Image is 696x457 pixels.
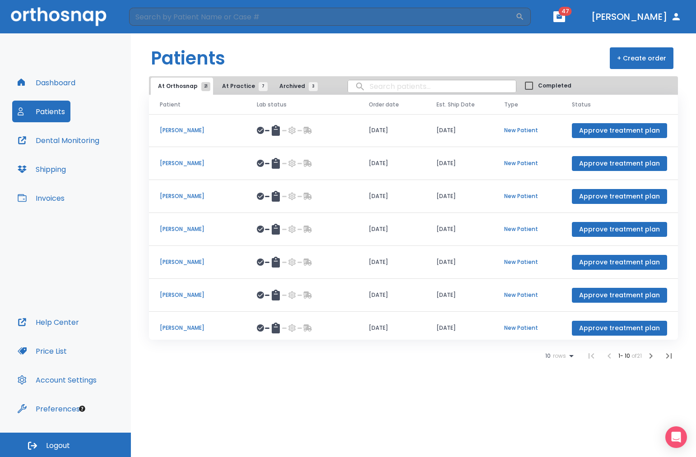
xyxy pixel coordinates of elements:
[426,180,493,213] td: [DATE]
[12,369,102,391] button: Account Settings
[151,45,225,72] h1: Patients
[257,101,287,109] span: Lab status
[12,187,70,209] button: Invoices
[426,213,493,246] td: [DATE]
[129,8,515,26] input: Search by Patient Name or Case #
[572,189,667,204] button: Approve treatment plan
[504,192,550,200] p: New Patient
[504,101,518,109] span: Type
[259,82,268,91] span: 7
[358,114,426,147] td: [DATE]
[504,324,550,332] p: New Patient
[160,159,235,167] p: [PERSON_NAME]
[309,82,318,91] span: 3
[426,246,493,279] td: [DATE]
[436,101,475,109] span: Est. Ship Date
[358,246,426,279] td: [DATE]
[348,78,516,95] input: search
[358,180,426,213] td: [DATE]
[11,7,107,26] img: Orthosnap
[504,159,550,167] p: New Patient
[572,123,667,138] button: Approve treatment plan
[358,279,426,312] td: [DATE]
[618,352,631,360] span: 1 - 10
[545,353,551,359] span: 10
[610,47,673,69] button: + Create order
[151,78,322,95] div: tabs
[78,405,86,413] div: Tooltip anchor
[12,72,81,93] button: Dashboard
[201,82,210,91] span: 21
[538,82,571,90] span: Completed
[12,398,85,420] button: Preferences
[572,255,667,270] button: Approve treatment plan
[572,101,591,109] span: Status
[160,192,235,200] p: [PERSON_NAME]
[222,82,263,90] span: At Practice
[631,352,642,360] span: of 21
[158,82,206,90] span: At Orthosnap
[504,258,550,266] p: New Patient
[426,114,493,147] td: [DATE]
[12,158,71,180] button: Shipping
[504,126,550,134] p: New Patient
[160,324,235,332] p: [PERSON_NAME]
[12,129,105,151] button: Dental Monitoring
[160,258,235,266] p: [PERSON_NAME]
[551,353,566,359] span: rows
[588,9,685,25] button: [PERSON_NAME]
[572,156,667,171] button: Approve treatment plan
[46,441,70,451] span: Logout
[358,213,426,246] td: [DATE]
[369,101,399,109] span: Order date
[160,291,235,299] p: [PERSON_NAME]
[572,222,667,237] button: Approve treatment plan
[358,312,426,345] td: [DATE]
[358,147,426,180] td: [DATE]
[160,101,181,109] span: Patient
[504,291,550,299] p: New Patient
[160,225,235,233] p: [PERSON_NAME]
[426,312,493,345] td: [DATE]
[572,321,667,336] button: Approve treatment plan
[12,101,70,122] button: Patients
[12,311,84,333] button: Help Center
[559,7,572,16] span: 47
[426,279,493,312] td: [DATE]
[12,340,72,362] button: Price List
[665,426,687,448] div: Open Intercom Messenger
[279,82,313,90] span: Archived
[504,225,550,233] p: New Patient
[160,126,235,134] p: [PERSON_NAME]
[426,147,493,180] td: [DATE]
[572,288,667,303] button: Approve treatment plan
